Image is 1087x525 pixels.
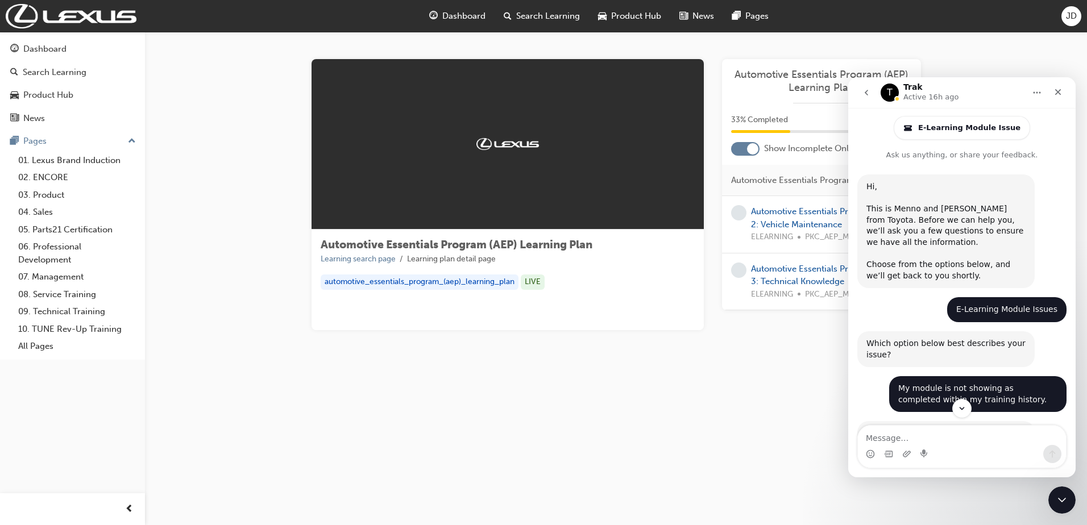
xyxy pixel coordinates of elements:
[10,68,18,78] span: search-icon
[1066,10,1077,23] span: JD
[420,5,495,28] a: guage-iconDashboard
[805,231,866,244] span: PKC_AEP_MOD2
[751,288,793,301] span: ELEARNING
[476,138,539,149] img: Trak
[14,203,140,221] a: 04. Sales
[5,131,140,152] button: Pages
[731,174,854,187] span: Automotive Essentials Program
[589,5,670,28] a: car-iconProduct Hub
[751,206,906,230] a: Automotive Essentials Program Module 2: Vehicle Maintenance
[679,9,688,23] span: news-icon
[23,43,67,56] div: Dashboard
[731,262,746,278] span: learningRecordVerb_NONE-icon
[23,135,47,148] div: Pages
[598,9,607,23] span: car-icon
[14,221,140,239] a: 05. Parts21 Certification
[1048,486,1076,514] iframe: Intercom live chat
[321,274,518,290] div: automotive_essentials_program_(aep)_learning_plan
[10,114,19,124] span: news-icon
[14,303,140,320] a: 09. Technical Training
[5,85,140,106] a: Product Hub
[14,169,140,186] a: 02. ENCORE
[14,338,140,355] a: All Pages
[14,238,140,268] a: 06. Professional Development
[751,231,793,244] span: ELEARNING
[692,10,714,23] span: News
[6,4,136,28] img: Trak
[1061,6,1081,26] button: JD
[731,68,912,94] a: Automotive Essentials Program (AEP) Learning Plan
[611,10,661,23] span: Product Hub
[14,286,140,303] a: 08. Service Training
[751,264,906,287] a: Automotive Essentials Program Module 3: Technical Knowledge
[731,205,746,220] span: learningRecordVerb_NONE-icon
[5,36,140,131] button: DashboardSearch LearningProduct HubNews
[14,152,140,169] a: 01. Lexus Brand Induction
[10,90,19,101] span: car-icon
[23,66,86,79] div: Search Learning
[5,62,140,83] a: Search Learning
[23,89,73,102] div: Product Hub
[128,134,136,149] span: up-icon
[805,288,866,301] span: PKC_AEP_MOD3
[732,9,741,23] span: pages-icon
[731,114,788,127] span: 33 % Completed
[848,77,1076,477] iframe: Intercom live chat
[764,142,853,155] span: Show Incomplete Only
[10,44,19,55] span: guage-icon
[670,5,723,28] a: news-iconNews
[14,186,140,204] a: 03. Product
[521,274,545,290] div: LIVE
[5,108,140,129] a: News
[23,112,45,125] div: News
[321,254,396,264] a: Learning search page
[504,9,512,23] span: search-icon
[745,10,769,23] span: Pages
[125,502,134,516] span: prev-icon
[14,268,140,286] a: 07. Management
[429,9,438,23] span: guage-icon
[14,320,140,338] a: 10. TUNE Rev-Up Training
[321,238,592,251] span: Automotive Essentials Program (AEP) Learning Plan
[10,136,19,147] span: pages-icon
[442,10,486,23] span: Dashboard
[723,5,778,28] a: pages-iconPages
[407,253,496,266] li: Learning plan detail page
[495,5,589,28] a: search-iconSearch Learning
[516,10,580,23] span: Search Learning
